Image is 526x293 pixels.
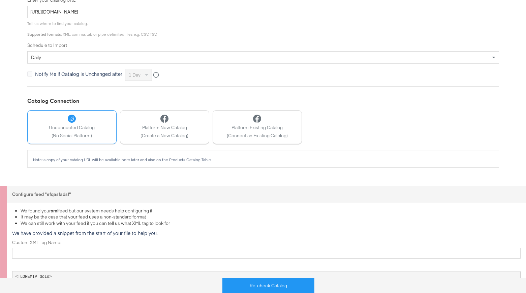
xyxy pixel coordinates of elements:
button: Unconnected Catalog(No Social Platform) [27,110,117,144]
span: (Connect an Existing Catalog) [227,133,288,139]
span: Platform Existing Catalog [227,124,288,131]
span: Unconnected Catalog [49,124,95,131]
input: Enter Catalog URL, e.g. http://www.example.com/products.xml [27,6,499,18]
div: Note: a copy of your catalog URL will be available here later and also on the Products Catalog Table [33,157,494,162]
span: Notify Me if Catalog is Unchanged after [35,70,122,77]
p: We have provided a snippet from the start of your file to help you. [12,230,521,236]
li: It may be the case that your feed uses a non-standard format [21,214,521,220]
div: Catalog Connection [27,97,499,105]
button: Platform Existing Catalog(Connect an Existing Catalog) [213,110,302,144]
span: Platform New Catalog [141,124,188,131]
li: We can still work with your feed if you can tell us what XML tag to look for [21,220,521,227]
span: (No Social Platform) [49,133,95,139]
label: Custom XML Tag Name: [12,239,521,246]
span: daily [31,54,41,60]
span: (Create a New Catalog) [141,133,188,139]
button: Platform New Catalog(Create a New Catalog) [120,110,209,144]
div: Configure feed " efqasfadsf " [7,186,526,203]
li: We found your feed but our system needs help configuring it [21,208,521,214]
strong: Supported formats [27,32,61,37]
strong: xml [51,208,58,214]
span: Tell us where to find your catalog. : XML, comma, tab or pipe delimited files e.g. CSV, TSV. [27,21,157,37]
label: Schedule to Import [27,42,499,49]
span: 1 day [129,72,141,78]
